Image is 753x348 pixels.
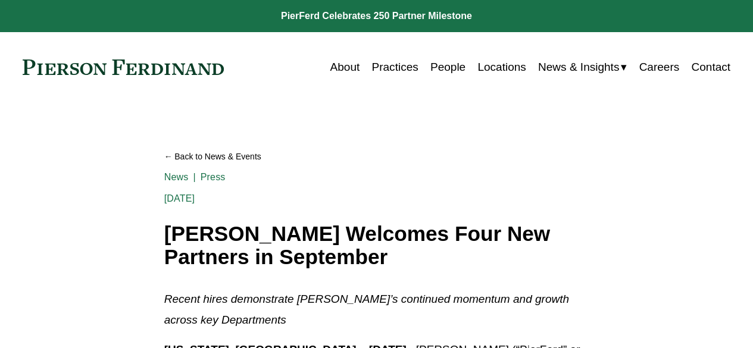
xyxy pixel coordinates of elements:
a: Practices [372,56,418,79]
h1: [PERSON_NAME] Welcomes Four New Partners in September [164,222,589,268]
a: Press [201,172,226,182]
span: [DATE] [164,193,195,203]
a: Careers [639,56,680,79]
a: News [164,172,189,182]
a: folder dropdown [538,56,627,79]
a: Contact [692,56,731,79]
span: News & Insights [538,57,619,77]
em: Recent hires demonstrate [PERSON_NAME]’s continued momentum and growth across key Departments [164,293,573,325]
a: People [430,56,465,79]
a: Back to News & Events [164,146,589,167]
a: About [330,56,360,79]
a: Locations [477,56,526,79]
